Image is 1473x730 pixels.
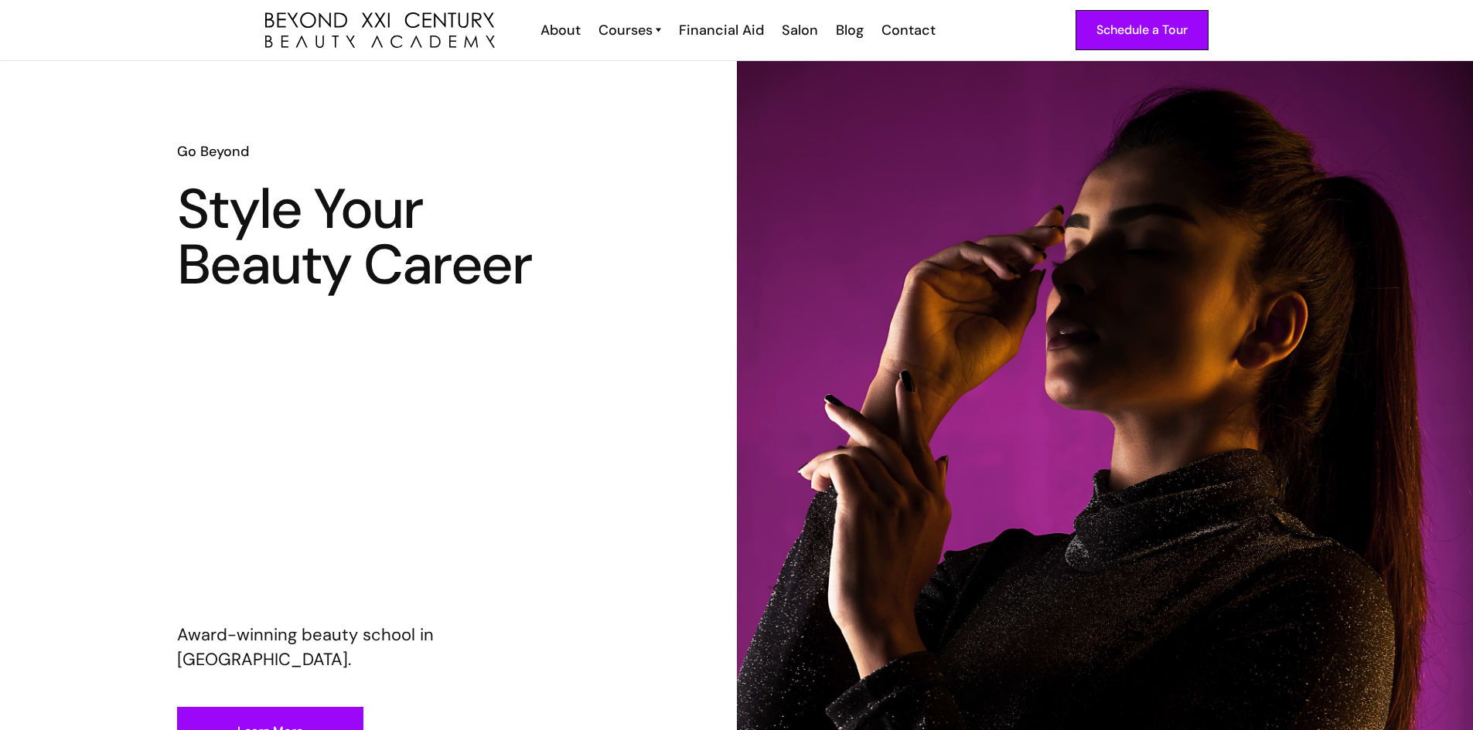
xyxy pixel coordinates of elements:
h6: Go Beyond [177,141,559,161]
div: Contact [881,20,936,40]
div: Courses [598,20,653,40]
a: Schedule a Tour [1076,10,1209,50]
a: home [265,12,495,49]
a: Financial Aid [669,20,772,40]
img: beyond 21st century beauty academy logo [265,12,495,49]
div: Salon [782,20,818,40]
div: Blog [836,20,864,40]
div: Financial Aid [679,20,764,40]
p: Award-winning beauty school in [GEOGRAPHIC_DATA]. [177,623,559,672]
div: Schedule a Tour [1096,20,1188,40]
a: Salon [772,20,826,40]
a: Blog [826,20,871,40]
a: Courses [598,20,661,40]
a: About [530,20,588,40]
div: About [540,20,581,40]
a: Contact [871,20,943,40]
h1: Style Your Beauty Career [177,182,559,293]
